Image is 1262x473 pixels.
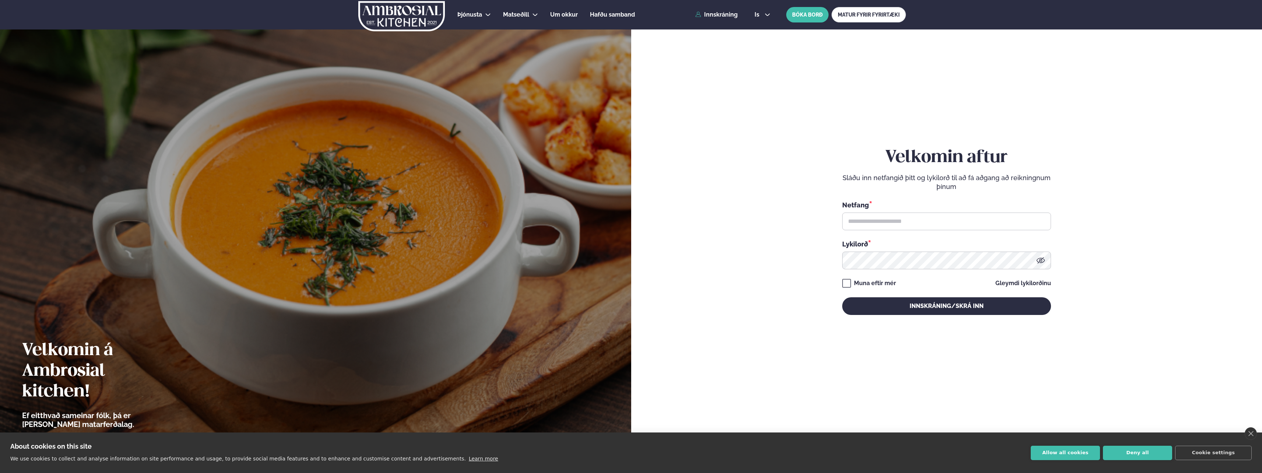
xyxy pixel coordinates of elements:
a: Um okkur [550,10,578,19]
span: Þjónusta [457,11,482,18]
img: logo [358,1,446,31]
span: Um okkur [550,11,578,18]
button: Allow all cookies [1031,446,1100,460]
p: Ef eitthvað sameinar fólk, þá er [PERSON_NAME] matarferðalag. [22,411,175,429]
a: Gleymdi lykilorðinu [995,280,1051,286]
span: is [755,12,762,18]
div: Netfang [842,200,1051,210]
button: Cookie settings [1175,446,1252,460]
span: Matseðill [503,11,529,18]
a: Learn more [469,456,498,462]
button: BÓKA BORÐ [786,7,829,22]
h2: Velkomin aftur [842,147,1051,168]
strong: About cookies on this site [10,442,92,450]
button: is [749,12,776,18]
div: Lykilorð [842,239,1051,249]
h2: Velkomin á Ambrosial kitchen! [22,340,175,402]
a: Innskráning [695,11,738,18]
a: Hafðu samband [590,10,635,19]
a: Þjónusta [457,10,482,19]
p: Sláðu inn netfangið þitt og lykilorð til að fá aðgang að reikningnum þínum [842,174,1051,191]
button: Deny all [1103,446,1172,460]
a: close [1245,427,1257,440]
a: Matseðill [503,10,529,19]
button: Innskráning/Skrá inn [842,297,1051,315]
span: Hafðu samband [590,11,635,18]
p: We use cookies to collect and analyse information on site performance and usage, to provide socia... [10,456,466,462]
a: MATUR FYRIR FYRIRTÆKI [832,7,906,22]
